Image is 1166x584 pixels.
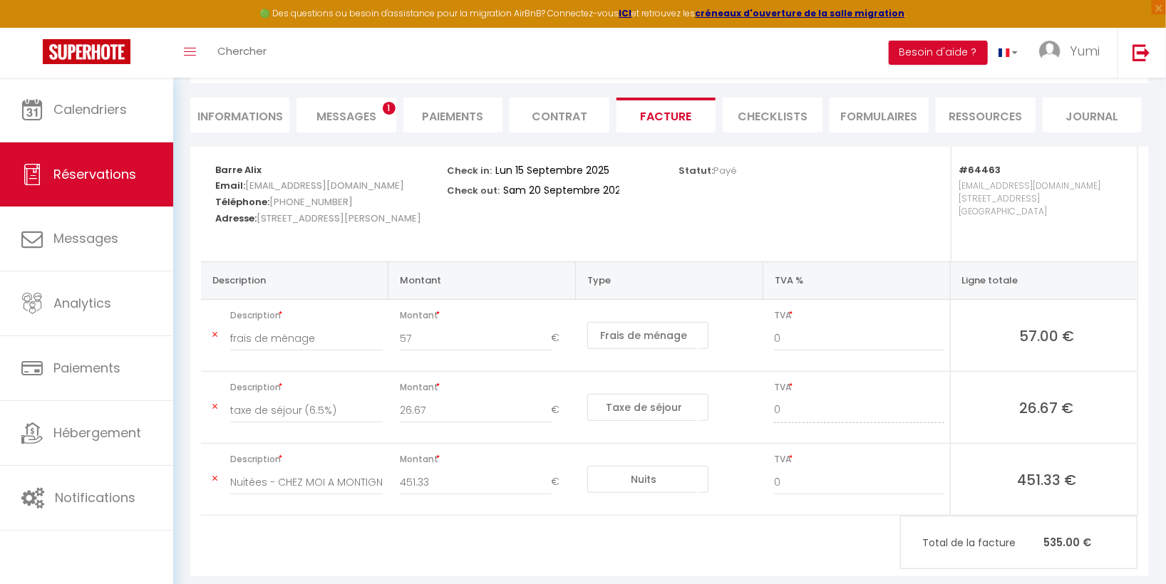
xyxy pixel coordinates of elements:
span: 57.00 € [962,325,1132,345]
span: Messages [316,108,376,125]
th: Type [576,261,763,299]
span: Description [230,449,383,469]
p: Check out: [447,181,500,197]
p: 535.00 € [901,527,1137,558]
span: Analytics [53,294,111,312]
th: Montant [388,261,576,299]
span: Notifications [55,489,135,506]
strong: #64463 [959,163,1001,177]
span: Calendriers [53,100,127,118]
span: Yumi [1070,42,1100,60]
span: Description [230,306,383,325]
img: ... [1039,41,1061,62]
strong: Téléphone: [215,195,269,209]
span: Montant [400,449,570,469]
li: Facture [616,98,716,132]
li: Paiements [403,98,502,132]
span: Montant [400,306,570,325]
span: Description [230,377,383,397]
span: € [552,469,570,495]
span: Paiements [53,359,120,377]
span: [PHONE_NUMBER] [269,192,353,212]
a: ICI [619,7,632,19]
p: Check in: [447,161,492,177]
span: [EMAIL_ADDRESS][DOMAIN_NAME] [245,175,404,196]
li: Contrat [510,98,609,132]
a: ... Yumi [1028,28,1118,78]
span: TVA [774,377,944,397]
strong: Email: [215,179,245,192]
th: Ligne totale [950,261,1137,299]
span: Payé [713,164,737,177]
span: TVA [774,306,944,325]
strong: Barre Alix [215,163,262,177]
img: logout [1133,43,1150,61]
li: Informations [190,98,289,132]
li: CHECKLISTS [723,98,822,132]
li: Ressources [936,98,1035,132]
span: 26.67 € [962,397,1132,417]
a: créneaux d'ouverture de la salle migration [696,7,905,19]
span: Total de la facture [922,535,1043,551]
p: Statut: [679,161,737,177]
span: € [552,325,570,351]
span: Montant [400,377,570,397]
span: € [552,397,570,423]
span: Réservations [53,165,136,183]
li: Journal [1043,98,1142,132]
span: TVA [774,449,944,469]
span: 451.33 € [962,469,1132,489]
span: Messages [53,229,118,247]
span: [STREET_ADDRESS][PERSON_NAME] [257,208,421,229]
th: Description [201,261,388,299]
span: Hébergement [53,424,141,442]
img: Super Booking [43,39,130,64]
button: Besoin d'aide ? [889,41,988,65]
p: [EMAIL_ADDRESS][DOMAIN_NAME] [STREET_ADDRESS] [GEOGRAPHIC_DATA] [959,176,1123,247]
a: Chercher [207,28,277,78]
button: Ouvrir le widget de chat LiveChat [11,6,54,48]
li: FORMULAIRES [830,98,929,132]
th: TVA % [763,261,950,299]
span: Chercher [217,43,267,58]
span: 1 [383,102,396,115]
strong: Adresse: [215,212,257,225]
